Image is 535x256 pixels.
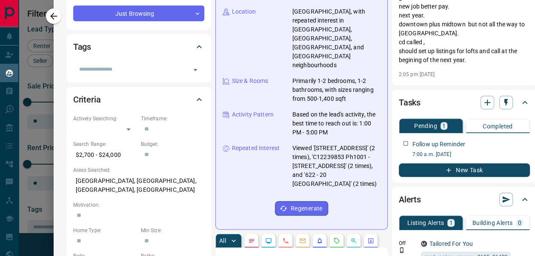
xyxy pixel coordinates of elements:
p: [GEOGRAPHIC_DATA], [GEOGRAPHIC_DATA], [GEOGRAPHIC_DATA], [GEOGRAPHIC_DATA] [73,174,204,197]
h2: Criteria [73,93,101,106]
div: mrloft.ca [421,241,427,247]
button: Regenerate [275,201,328,216]
p: Follow up Reminder [412,140,465,149]
p: Timeframe: [141,115,204,122]
svg: Agent Actions [367,237,374,244]
div: Alerts [399,189,530,210]
p: Budget: [141,140,204,148]
div: Tasks [399,92,530,113]
svg: Calls [282,237,289,244]
p: Off [399,239,416,247]
p: Actively Searching: [73,115,137,122]
p: Primarily 1-2 bedrooms, 1-2 bathrooms, with sizes ranging from 500-1,400 sqft [292,77,381,103]
svg: Requests [333,237,340,244]
p: Listing Alerts [407,220,444,226]
svg: Lead Browsing Activity [265,237,272,244]
svg: Emails [299,237,306,244]
p: [GEOGRAPHIC_DATA], with repeated interest in [GEOGRAPHIC_DATA], [GEOGRAPHIC_DATA], [GEOGRAPHIC_DA... [292,7,381,70]
p: Completed [483,123,513,129]
p: Min Size: [141,227,204,234]
p: Motivation: [73,201,204,209]
p: Size & Rooms [232,77,269,85]
p: Search Range: [73,140,137,148]
div: Criteria [73,89,204,110]
p: 7:00 a.m. [DATE] [412,151,530,158]
p: Location [232,7,256,16]
h2: Tags [73,40,91,54]
div: Just Browsing [73,6,204,21]
p: 1 [449,220,452,226]
p: Building Alerts [472,220,512,226]
p: 1 [442,123,446,129]
div: Tags [73,37,204,57]
h2: Tasks [399,96,421,109]
button: Open [189,64,201,76]
p: Based on the lead's activity, the best time to reach out is: 1:00 PM - 5:00 PM [292,110,381,137]
svg: Opportunities [350,237,357,244]
a: Tailored For You [429,240,473,247]
svg: Push Notification Only [399,247,405,253]
p: $2,700 - $24,000 [73,148,137,162]
p: 0 [518,220,521,226]
svg: Notes [248,237,255,244]
button: New Task [399,163,530,177]
p: Viewed '[STREET_ADDRESS]' (2 times), 'C12239853 Ph1001 - [STREET_ADDRESS]' (2 times), and '622 - ... [292,144,381,188]
p: Repeated Interest [232,144,280,153]
p: 2:05 pm [DATE] [399,71,435,77]
p: Areas Searched: [73,166,204,174]
svg: Listing Alerts [316,237,323,244]
p: Pending [414,123,437,129]
h2: Alerts [399,193,421,206]
p: All [219,238,226,244]
p: Activity Pattern [232,110,274,119]
p: Home Type: [73,227,137,234]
